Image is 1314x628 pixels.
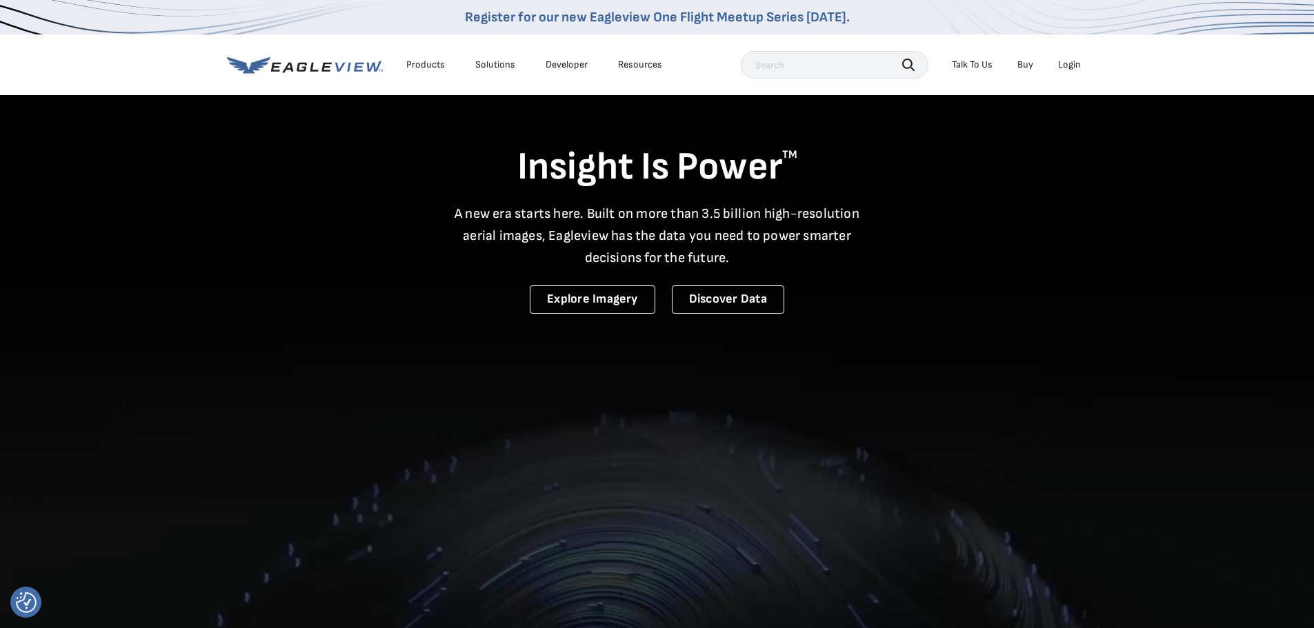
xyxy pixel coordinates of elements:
a: Buy [1017,59,1033,71]
div: Solutions [475,59,515,71]
div: Products [406,59,445,71]
a: Discover Data [672,285,784,314]
a: Explore Imagery [530,285,655,314]
div: Resources [618,59,662,71]
div: Talk To Us [952,59,993,71]
h1: Insight Is Power [227,143,1088,192]
a: Developer [546,59,588,71]
sup: TM [782,148,797,161]
div: Login [1058,59,1081,71]
p: A new era starts here. Built on more than 3.5 billion high-resolution aerial images, Eagleview ha... [446,203,868,269]
a: Register for our new Eagleview One Flight Meetup Series [DATE]. [465,9,850,26]
input: Search [741,51,928,79]
img: Revisit consent button [16,592,37,613]
button: Consent Preferences [16,592,37,613]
